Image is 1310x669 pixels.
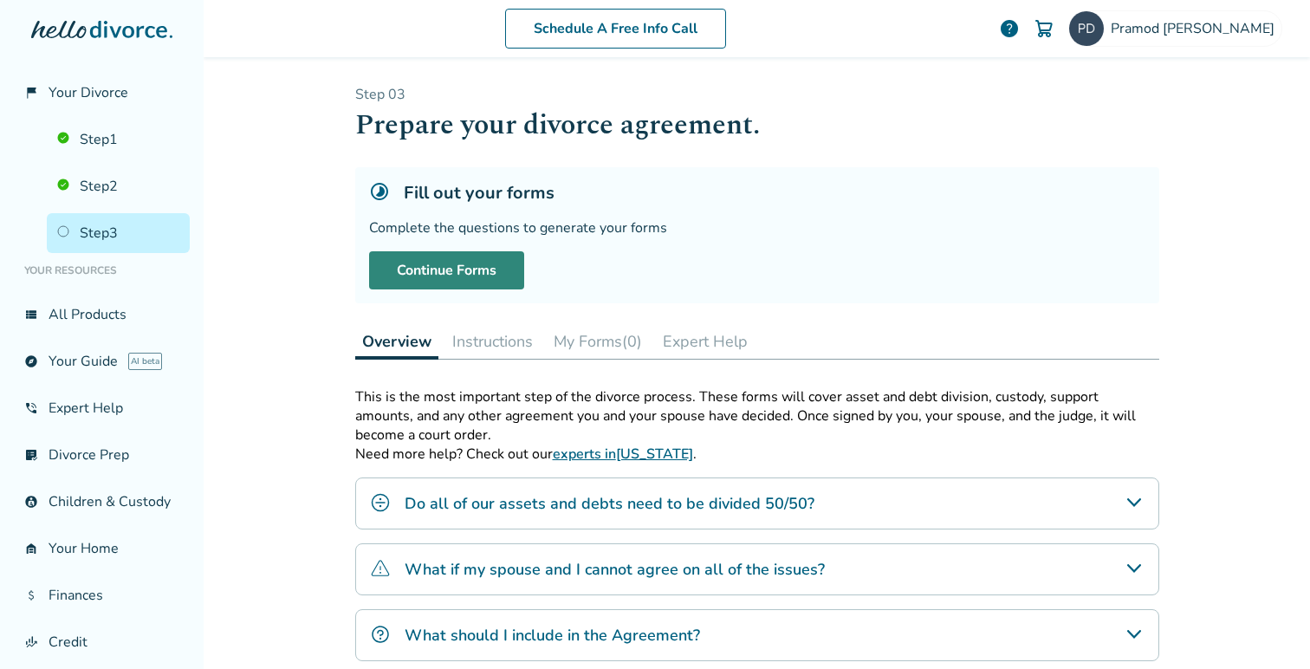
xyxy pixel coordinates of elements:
[505,9,726,49] a: Schedule A Free Info Call
[370,624,391,645] img: What should I include in the Agreement?
[355,387,1159,445] p: This is the most important step of the divorce process. These forms will cover asset and debt div...
[24,542,38,555] span: garage_home
[14,388,190,428] a: phone_in_talkExpert Help
[553,445,693,464] a: experts in[US_STATE]
[369,218,1145,237] div: Complete the questions to generate your forms
[24,635,38,649] span: finance_mode
[14,253,190,288] li: Your Resources
[14,435,190,475] a: list_alt_checkDivorce Prep
[24,354,38,368] span: explore
[1034,18,1054,39] img: Cart
[656,324,755,359] button: Expert Help
[547,324,649,359] button: My Forms(0)
[1069,11,1104,46] img: pramod_dimri@yahoo.com
[14,575,190,615] a: attach_moneyFinances
[14,341,190,381] a: exploreYour GuideAI beta
[355,609,1159,661] div: What should I include in the Agreement?
[404,181,554,205] h5: Fill out your forms
[49,83,128,102] span: Your Divorce
[128,353,162,370] span: AI beta
[47,213,190,253] a: Step3
[355,445,1159,464] p: Need more help? Check out our .
[47,166,190,206] a: Step2
[24,86,38,100] span: flag_2
[24,401,38,415] span: phone_in_talk
[370,492,391,513] img: Do all of our assets and debts need to be divided 50/50?
[14,482,190,522] a: account_childChildren & Custody
[24,448,38,462] span: list_alt_check
[999,18,1020,39] a: help
[355,104,1159,146] h1: Prepare your divorce agreement.
[14,295,190,334] a: view_listAll Products
[355,324,438,360] button: Overview
[370,558,391,579] img: What if my spouse and I cannot agree on all of the issues?
[405,558,825,581] h4: What if my spouse and I cannot agree on all of the issues?
[24,495,38,509] span: account_child
[24,308,38,322] span: view_list
[369,251,524,289] a: Continue Forms
[445,324,540,359] button: Instructions
[355,543,1159,595] div: What if my spouse and I cannot agree on all of the issues?
[24,588,38,602] span: attach_money
[1111,19,1281,38] span: Pramod [PERSON_NAME]
[405,492,814,515] h4: Do all of our assets and debts need to be divided 50/50?
[14,73,190,113] a: flag_2Your Divorce
[14,529,190,568] a: garage_homeYour Home
[47,120,190,159] a: Step1
[355,477,1159,529] div: Do all of our assets and debts need to be divided 50/50?
[405,624,700,646] h4: What should I include in the Agreement?
[14,622,190,662] a: finance_modeCredit
[355,85,1159,104] p: Step 0 3
[1223,586,1310,669] iframe: Chat Widget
